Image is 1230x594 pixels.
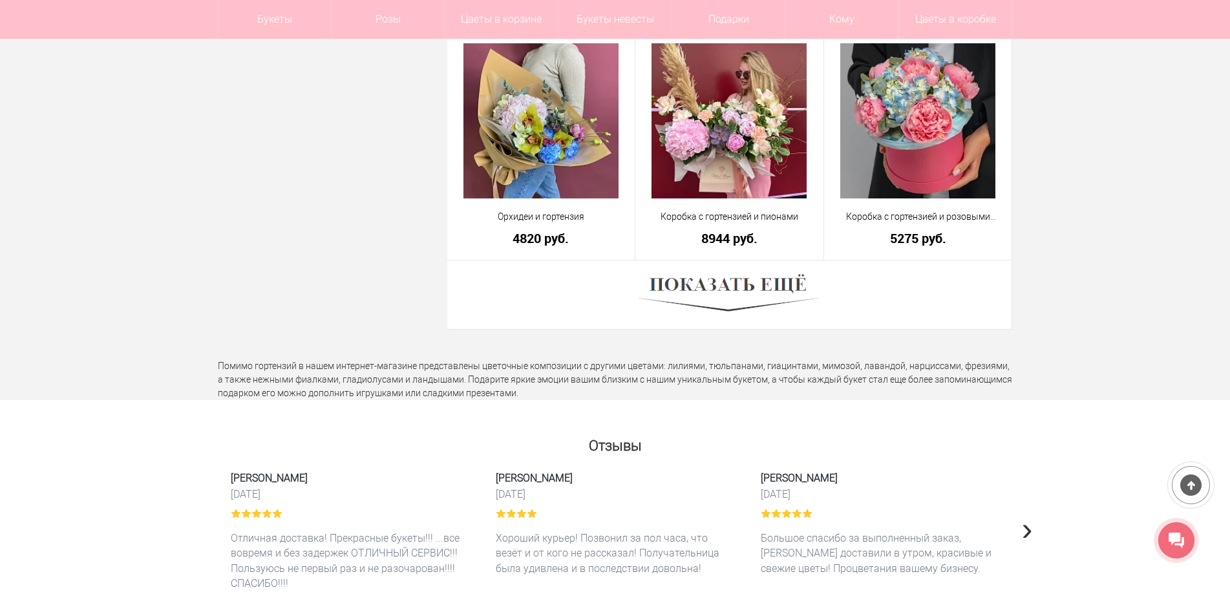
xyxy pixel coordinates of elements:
img: Показать ещё [639,270,819,319]
div: Помимо гортензий в нашем интернет-магазине представлены цветочные композиции с другими цветами: л... [208,359,1023,400]
h2: Отзывы [218,432,1013,454]
a: 4820 руб. [456,231,627,245]
span: [PERSON_NAME] [761,471,1000,485]
time: [DATE] [496,487,735,501]
img: Орхидеи и гортензия [463,43,619,198]
a: 8944 руб. [644,231,815,245]
a: Орхидеи и гортензия [456,210,627,224]
p: Хороший курьер! Позвонил за пол часа, что везёт и от кого не рассказал! Получательница была удивл... [496,531,735,576]
span: [PERSON_NAME] [231,471,470,485]
p: Большое спасибо за выполненный заказ, [PERSON_NAME] доставили в утром, красивые и свежие цветы! П... [761,531,1000,576]
time: [DATE] [761,487,1000,501]
time: [DATE] [231,487,470,501]
a: Коробка с гортензией и пионами [644,210,815,224]
span: Next [1022,510,1033,547]
a: 5275 руб. [832,231,1004,245]
img: Коробка с гортензией и розовыми пионами [840,43,995,198]
p: Отличная доставка! Прекрасные букеты!!! ...все вовремя и без задержек ОТЛИЧНЫЙ СЕРВИС!!! Пользуюс... [231,531,470,591]
span: [PERSON_NAME] [496,471,735,485]
img: Коробка с гортензией и пионами [652,43,807,198]
a: Коробка с гортензией и розовыми пионами [832,210,1004,224]
a: Показать ещё [639,289,819,299]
